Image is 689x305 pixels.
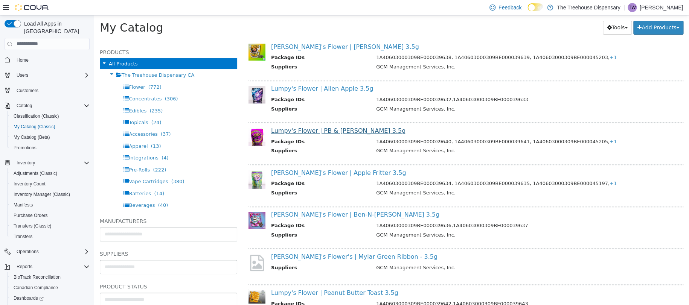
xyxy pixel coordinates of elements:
button: Operations [2,246,93,257]
button: Home [2,55,93,65]
td: GCM Management Services, Inc. [276,90,575,99]
span: Users [17,72,28,78]
td: GCM Management Services, Inc. [276,48,575,57]
button: Reports [2,261,93,272]
p: | [623,3,625,12]
span: (380) [77,163,90,169]
span: Classification (Classic) [14,113,59,119]
span: Canadian Compliance [11,283,90,292]
span: (235) [55,93,69,98]
a: Transfers (Classic) [11,222,54,231]
p: The Treehouse Dispensary [557,3,620,12]
p: [PERSON_NAME] [640,3,683,12]
button: Reports [14,262,35,271]
span: Reports [14,262,90,271]
a: Lumpy's Flower | PB & [PERSON_NAME] 3.5g [177,112,311,119]
h5: Products [6,32,143,41]
h5: Manufacturers [6,201,143,210]
td: 1A40603000309BE000039642,1A40603000309BE000039643 [276,285,575,294]
span: Customers [14,86,90,95]
button: My Catalog (Beta) [8,132,93,143]
span: Flower [35,69,51,74]
span: (14) [60,175,70,181]
button: Purchase Orders [8,210,93,221]
img: Cova [15,4,49,11]
a: Dashboards [8,293,93,303]
span: +1 [515,39,523,45]
span: Vape Cartridges [35,163,74,169]
a: [PERSON_NAME]'s Flower | [PERSON_NAME] 3.5g [177,28,325,35]
span: My Catalog (Classic) [11,122,90,131]
span: Dark Mode [527,11,528,12]
span: Inventory [17,160,35,166]
span: (37) [67,116,77,121]
td: GCM Management Services, Inc. [276,216,575,225]
span: TW [629,3,636,12]
button: Transfers (Classic) [8,221,93,231]
button: Customers [2,85,93,96]
span: Purchase Orders [11,211,90,220]
a: Promotions [11,143,40,152]
th: Suppliers [177,48,276,57]
span: Pre-Rolls [35,152,56,157]
button: Canadian Compliance [8,282,93,293]
button: Inventory Manager (Classic) [8,189,93,200]
img: 150 [154,154,171,173]
span: Canadian Compliance [14,285,58,291]
span: My Catalog (Beta) [11,133,90,142]
button: Classification (Classic) [8,111,93,121]
button: Users [14,71,31,80]
span: Home [17,57,29,63]
span: Manifests [11,200,90,209]
a: [PERSON_NAME]'s Flower's | Mylar Green Ribbon - 3.5g [177,238,343,245]
span: Operations [17,249,39,255]
span: Inventory Count [14,181,46,187]
span: Feedback [498,4,521,11]
button: Inventory [14,158,38,167]
h5: Suppliers [6,234,143,243]
td: GCM Management Services, Inc. [276,249,575,258]
td: 1A40603000309BE000039636,1A40603000309BE000039637 [276,206,575,216]
span: Manifests [14,202,33,208]
span: (772) [54,69,67,74]
span: (24) [57,104,67,110]
span: Load All Apps in [GEOGRAPHIC_DATA] [21,20,90,35]
span: Edibles [35,93,52,98]
a: Inventory Count [11,179,49,188]
a: Inventory Manager (Classic) [11,190,73,199]
span: Adjustments (Classic) [11,169,90,178]
span: Purchase Orders [14,212,48,219]
button: Users [2,70,93,80]
span: My Catalog [6,6,69,19]
span: Batteries [35,175,57,181]
a: Dashboards [11,294,47,303]
a: Home [14,56,32,65]
th: Package IDs [177,38,276,48]
th: Suppliers [177,90,276,99]
button: Adjustments (Classic) [8,168,93,179]
span: Catalog [17,103,32,109]
th: Suppliers [177,132,276,141]
span: Inventory Count [11,179,90,188]
span: (306) [71,80,84,86]
span: Home [14,55,90,65]
div: Tina Wilkins [628,3,637,12]
span: Transfers (Classic) [14,223,51,229]
td: 1A40603000309BE000039632,1A40603000309BE000039633 [276,80,575,90]
a: My Catalog (Classic) [11,122,58,131]
span: BioTrack Reconciliation [11,273,90,282]
img: 150 [154,274,171,288]
button: Operations [14,247,42,256]
button: Inventory [2,158,93,168]
span: Transfers (Classic) [11,222,90,231]
span: (4) [67,140,74,145]
button: BioTrack Reconciliation [8,272,93,282]
button: Promotions [8,143,93,153]
a: Lumpy's Flower | Alien Apple 3.5g [177,70,279,77]
button: Inventory Count [8,179,93,189]
span: Catalog [14,101,90,110]
a: [PERSON_NAME]'s Flower | Ben-N-[PERSON_NAME] 3.5g [177,196,345,203]
button: Tools [509,5,538,19]
a: Customers [14,86,41,95]
th: Package IDs [177,164,276,174]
